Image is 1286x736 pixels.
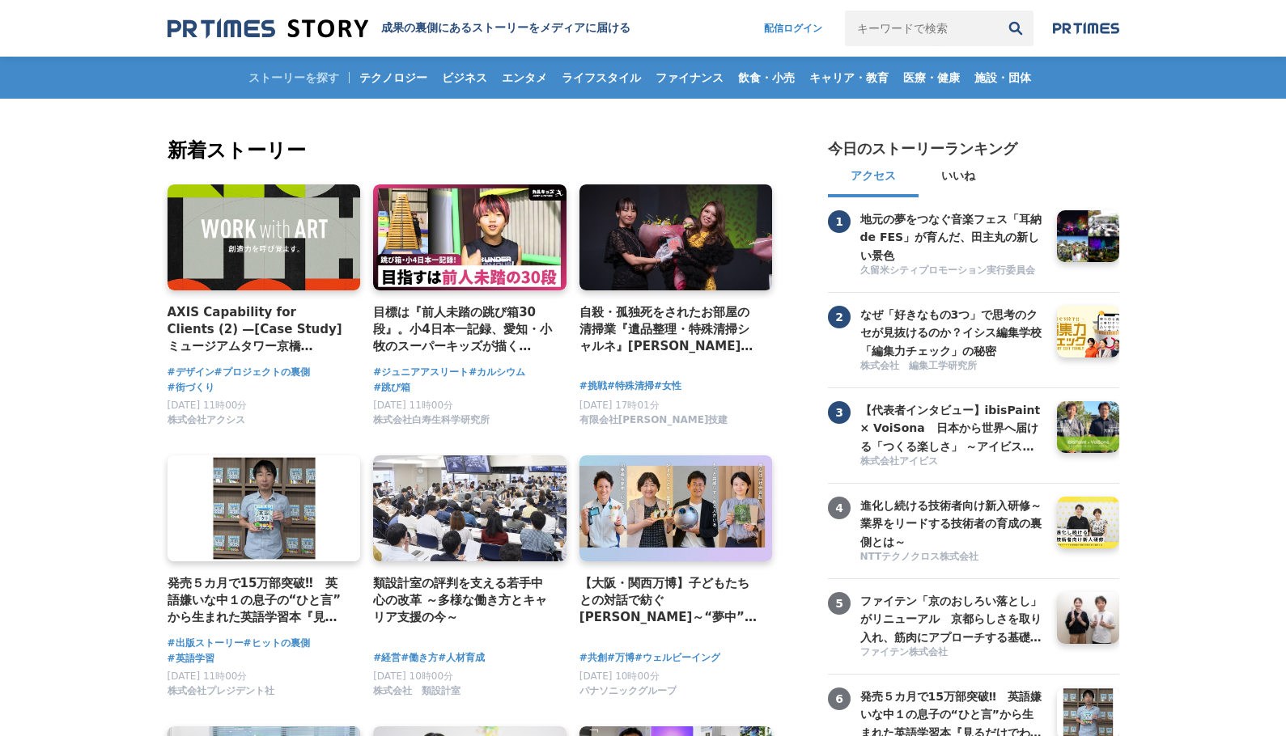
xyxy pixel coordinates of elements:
a: ビジネス [435,57,494,99]
h1: 成果の裏側にあるストーリーをメディアに届ける [381,21,630,36]
a: 配信ログイン [748,11,838,46]
a: #共創 [579,650,607,666]
span: 5 [828,592,851,615]
a: #カルシウム [469,365,525,380]
span: 3 [828,401,851,424]
a: 施設・団体 [968,57,1038,99]
span: 有限会社[PERSON_NAME]技建 [579,413,728,427]
span: ビジネス [435,70,494,85]
a: #ジュニアアスリート [373,365,469,380]
a: 株式会社 類設計室 [373,689,460,700]
a: キャリア・教育 [803,57,895,99]
span: [DATE] 11時00分 [168,670,248,682]
span: パナソニックグループ [579,684,677,698]
span: [DATE] 10時00分 [579,670,660,682]
a: #プロジェクトの裏側 [214,365,310,380]
a: パナソニックグループ [579,689,677,700]
span: 株式会社プレジデント社 [168,684,274,698]
a: 【代表者インタビュー】ibisPaint × VoiSona 日本から世界へ届ける「つくる楽しさ」 ～アイビスがテクノスピーチと挑戦する、新しい創作文化の形成～ [860,401,1045,453]
a: 医療・健康 [897,57,966,99]
a: #ヒットの裏側 [244,636,310,651]
img: prtimes [1053,22,1119,35]
a: ファイテン「京のおしろい落とし」がリニューアル 京都らしさを取り入れ、筋肉にアプローチする基礎化粧品が完成 [860,592,1045,644]
span: 株式会社 編集工学研究所 [860,359,977,373]
span: #働き方 [401,650,438,666]
button: アクセス [828,159,919,197]
a: ファイナンス [649,57,730,99]
span: ライフスタイル [555,70,647,85]
button: いいね [919,159,998,197]
a: ファイテン株式会社 [860,645,1045,661]
span: エンタメ [495,70,554,85]
span: #経営 [373,650,401,666]
span: 6 [828,687,851,710]
a: #出版ストーリー [168,636,244,651]
a: エンタメ [495,57,554,99]
a: #ウェルビーイング [635,650,720,666]
a: NTTテクノクロス株式会社 [860,550,1045,565]
a: 株式会社アイビス [860,455,1045,470]
span: #特殊清掃 [607,379,654,394]
span: 医療・健康 [897,70,966,85]
a: 目標は『前人未踏の跳び箱30段』。小4日本一記録、愛知・小牧のスーパーキッズが描く[PERSON_NAME]とは？ [373,303,554,356]
img: 成果の裏側にあるストーリーをメディアに届ける [168,18,368,40]
a: 株式会社アクシス [168,418,245,429]
a: なぜ「好きなもの3つ」で思考のクセが見抜けるのか？イシス編集学校「編集力チェック」の秘密 [860,306,1045,357]
span: 株式会社 類設計室 [373,684,460,698]
h3: 地元の夢をつなぐ音楽フェス「耳納 de FES」が育んだ、田主丸の新しい景色 [860,210,1045,264]
span: 飲食・小売 [732,70,801,85]
span: 株式会社アクシス [168,413,245,427]
a: #女性 [654,379,681,394]
a: 飲食・小売 [732,57,801,99]
a: #挑戦 [579,379,607,394]
h3: 【代表者インタビュー】ibisPaint × VoiSona 日本から世界へ届ける「つくる楽しさ」 ～アイビスがテクノスピーチと挑戦する、新しい創作文化の形成～ [860,401,1045,455]
span: ファイナンス [649,70,730,85]
a: テクノロジー [353,57,434,99]
a: #デザイン [168,365,214,380]
h2: 今日のストーリーランキング [828,139,1017,159]
a: 久留米シティプロモーション実行委員会 [860,264,1045,279]
a: AXIS Capability for Clients (2) —[Case Study] ミュージアムタワー京橋 「WORK with ART」 [168,303,348,356]
span: #万博 [607,650,635,666]
a: 有限会社[PERSON_NAME]技建 [579,418,728,429]
a: 自殺・孤独死をされたお部屋の清掃業『遺品整理・特殊清掃シャルネ』[PERSON_NAME]がBeauty [GEOGRAPHIC_DATA][PERSON_NAME][GEOGRAPHIC_DA... [579,303,760,356]
input: キーワードで検索 [845,11,998,46]
a: 株式会社白寿生科学研究所 [373,418,490,429]
span: #英語学習 [168,651,214,666]
a: 成果の裏側にあるストーリーをメディアに届ける 成果の裏側にあるストーリーをメディアに届ける [168,18,630,40]
h3: なぜ「好きなもの3つ」で思考のクセが見抜けるのか？イシス編集学校「編集力チェック」の秘密 [860,306,1045,360]
a: #人材育成 [438,650,485,666]
h4: 【大阪・関西万博】子どもたちとの対話で紡ぐ[PERSON_NAME]～“夢中”の力を育む「Unlock FRプログラム」 [579,574,760,627]
span: NTTテクノクロス株式会社 [860,550,979,564]
a: 進化し続ける技術者向け新入研修～業界をリードする技術者の育成の裏側とは～ [860,497,1045,548]
a: #街づくり [168,380,214,395]
span: [DATE] 17時01分 [579,400,660,411]
h3: 進化し続ける技術者向け新入研修～業界をリードする技術者の育成の裏側とは～ [860,497,1045,551]
span: 2 [828,306,851,328]
a: 発売５カ月で15万部突破‼ 英語嫌いな中１の息子の“ひと言”から生まれた英語学習本『見るだけでわかる‼ 英語ピクト図鑑』異例ヒットの要因 [168,574,348,627]
span: 1 [828,210,851,233]
span: 4 [828,497,851,519]
span: キャリア・教育 [803,70,895,85]
span: [DATE] 11時00分 [168,400,248,411]
span: 株式会社白寿生科学研究所 [373,413,490,427]
span: [DATE] 11時00分 [373,400,453,411]
button: 検索 [998,11,1033,46]
span: [DATE] 10時00分 [373,670,453,682]
a: #跳び箱 [373,380,410,395]
span: 施設・団体 [968,70,1038,85]
span: テクノロジー [353,70,434,85]
h4: 類設計室の評判を支える若手中心の改革 ～多様な働き方とキャリア支援の今～ [373,574,554,627]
